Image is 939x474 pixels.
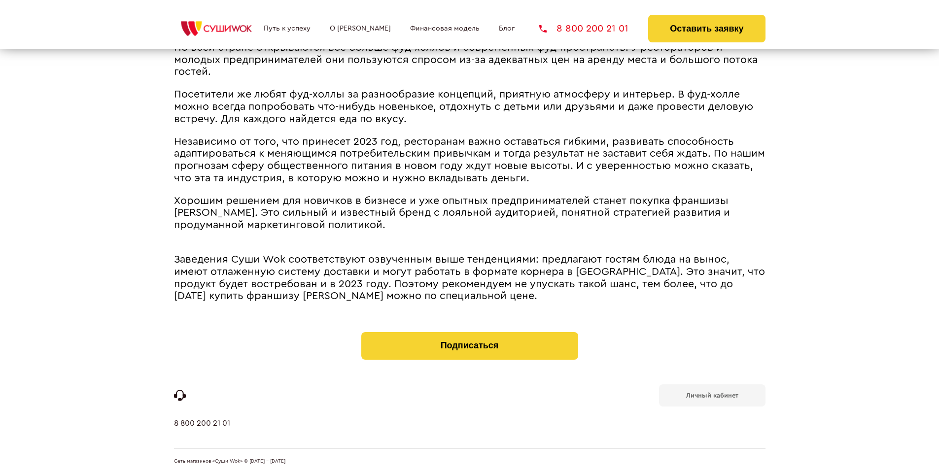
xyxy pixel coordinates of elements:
[659,384,765,406] a: Личный кабинет
[174,419,230,448] a: 8 800 200 21 01
[330,25,391,33] a: О [PERSON_NAME]
[410,25,480,33] a: Финансовая модель
[174,89,753,124] span: Посетители же любят фуд-холлы за разнообразие концепций, приятную атмосферу и интерьер. В фуд-хол...
[174,459,285,465] span: Сеть магазинов «Суши Wok» © [DATE] - [DATE]
[539,24,628,34] a: 8 800 200 21 01
[648,15,765,42] button: Оставить заявку
[174,254,765,301] span: Заведения Суши Wok соответствуют озвученным выше тенденциями: предлагают гостям блюда на вынос, и...
[686,392,738,399] b: Личный кабинет
[174,136,765,183] span: Независимо от того, что принесет 2023 год, ресторанам важно оставаться гибкими, развивать способн...
[264,25,311,33] a: Путь к успеху
[174,42,758,77] span: По всей стране открываются все больше фуд-холлов и современных фуд-пространств. У рестораторов и ...
[556,24,628,34] span: 8 800 200 21 01
[499,25,515,33] a: Блог
[174,196,730,230] span: Хорошим решением для новичков в бизнесе и уже опытных предпринимателей станет покупка франшизы [P...
[361,332,578,360] button: Подписаться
